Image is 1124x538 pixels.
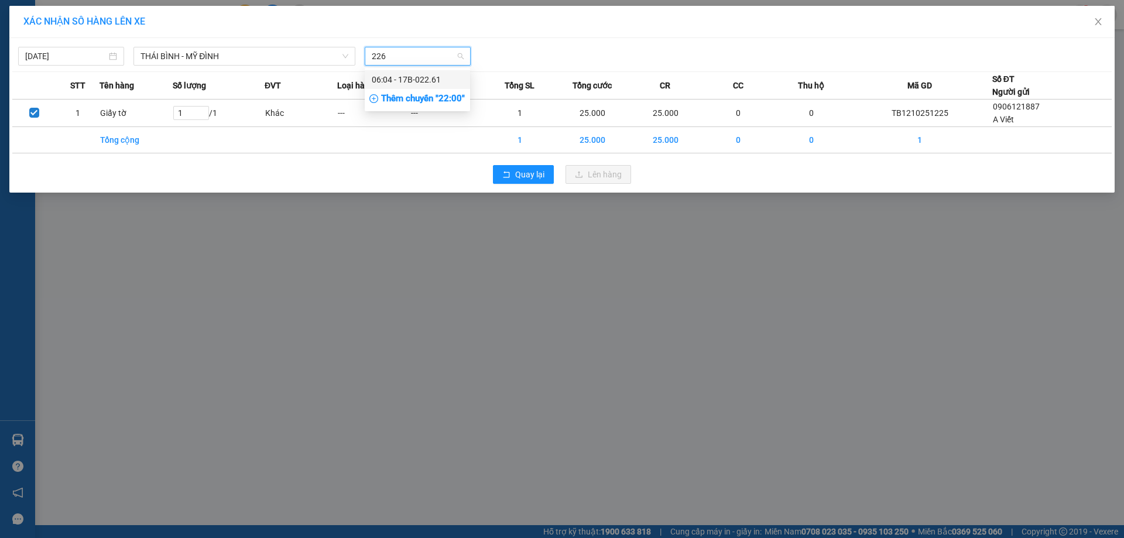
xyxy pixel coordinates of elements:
[993,115,1014,124] span: A Viết
[337,79,374,92] span: Loại hàng
[702,127,775,153] td: 0
[502,170,510,180] span: rollback
[1082,6,1115,39] button: Close
[100,79,134,92] span: Tên hàng
[515,168,544,181] span: Quay lại
[265,79,281,92] span: ĐVT
[100,100,173,127] td: Giấy tờ
[556,127,629,153] td: 25.000
[733,79,743,92] span: CC
[56,100,100,127] td: 1
[337,100,410,127] td: ---
[369,94,378,103] span: plus-circle
[1094,17,1103,26] span: close
[25,50,107,63] input: 13/10/2025
[483,127,556,153] td: 1
[505,79,534,92] span: Tổng SL
[365,89,470,109] div: Thêm chuyến " 22:00 "
[556,100,629,127] td: 25.000
[173,79,206,92] span: Số lượng
[848,100,992,127] td: TB1210251225
[566,165,631,184] button: uploadLên hàng
[992,73,1030,98] div: Số ĐT Người gửi
[70,79,85,92] span: STT
[907,79,932,92] span: Mã GD
[629,100,702,127] td: 25.000
[848,127,992,153] td: 1
[629,127,702,153] td: 25.000
[798,79,824,92] span: Thu hộ
[483,100,556,127] td: 1
[265,100,338,127] td: Khác
[702,100,775,127] td: 0
[573,79,612,92] span: Tổng cước
[173,100,265,127] td: / 1
[993,102,1040,111] span: 0906121887
[342,53,349,60] span: down
[100,127,173,153] td: Tổng cộng
[410,100,484,127] td: ---
[775,127,848,153] td: 0
[493,165,554,184] button: rollbackQuay lại
[660,79,670,92] span: CR
[775,100,848,127] td: 0
[140,47,348,65] span: THÁI BÌNH - MỸ ĐÌNH
[372,73,463,86] div: 06:04 - 17B-022.61
[23,16,145,27] span: XÁC NHẬN SỐ HÀNG LÊN XE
